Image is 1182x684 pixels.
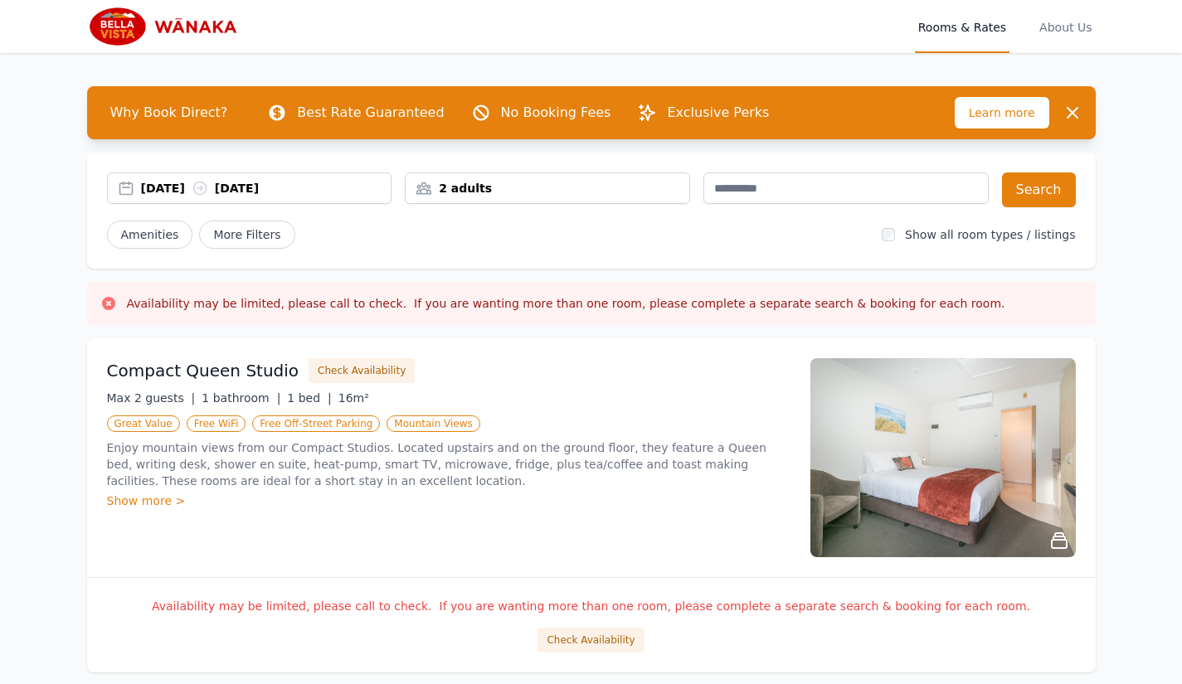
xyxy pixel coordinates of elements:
p: Availability may be limited, please call to check. If you are wanting more than one room, please ... [107,598,1076,614]
span: 1 bathroom | [202,391,280,405]
label: Show all room types / listings [905,228,1075,241]
h3: Compact Queen Studio [107,359,299,382]
p: No Booking Fees [501,103,611,123]
span: Great Value [107,415,180,432]
img: Bella Vista Wanaka [87,7,247,46]
div: 2 adults [406,180,689,196]
button: Check Availability [309,358,415,383]
span: Learn more [955,97,1049,129]
button: Search [1002,172,1076,207]
span: 16m² [338,391,369,405]
span: Free WiFi [187,415,246,432]
span: Free Off-Street Parking [252,415,380,432]
div: [DATE] [DATE] [141,180,392,196]
span: Mountain Views [387,415,479,432]
div: Show more > [107,492,790,509]
button: Check Availability [537,628,644,652]
span: Max 2 guests | [107,391,196,405]
p: Enjoy mountain views from our Compact Studios. Located upstairs and on the ground floor, they fea... [107,439,790,489]
p: Best Rate Guaranteed [297,103,444,123]
span: Why Book Direct? [97,96,241,129]
span: More Filters [199,221,294,249]
p: Exclusive Perks [667,103,769,123]
span: 1 bed | [287,391,331,405]
button: Amenities [107,221,193,249]
h3: Availability may be limited, please call to check. If you are wanting more than one room, please ... [127,295,1005,312]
